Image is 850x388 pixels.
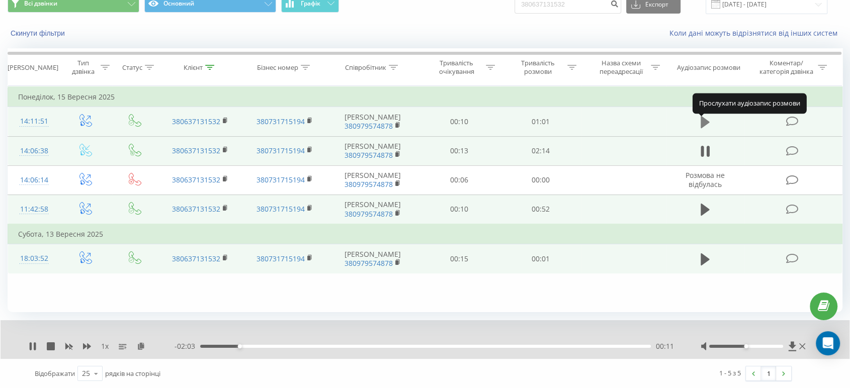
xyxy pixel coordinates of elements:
[511,59,565,76] div: Тривалість розмови
[175,341,200,351] span: - 02:03
[686,170,725,189] span: Розмова не відбулась
[418,136,500,165] td: 00:13
[257,63,298,72] div: Бізнес номер
[345,150,393,160] a: 380979574878
[345,121,393,131] a: 380979574878
[69,59,98,76] div: Тип дзвінка
[8,87,842,107] td: Понеділок, 15 Вересня 2025
[500,107,581,136] td: 01:01
[35,369,75,378] span: Відображати
[18,141,50,161] div: 14:06:38
[257,204,305,214] a: 380731715194
[430,59,483,76] div: Тривалість очікування
[761,366,776,380] a: 1
[122,63,142,72] div: Статус
[257,117,305,126] a: 380731715194
[18,200,50,219] div: 11:42:58
[756,59,815,76] div: Коментар/категорія дзвінка
[500,136,581,165] td: 02:14
[418,165,500,195] td: 00:06
[327,244,418,273] td: [PERSON_NAME]
[8,29,70,38] button: Скинути фільтри
[345,209,393,219] a: 380979574878
[18,249,50,268] div: 18:03:52
[238,344,242,348] div: Accessibility label
[693,93,807,114] div: Прослухати аудіозапис розмови
[669,28,842,38] a: Коли дані можуть відрізнятися вiд інших систем
[500,195,581,224] td: 00:52
[184,63,203,72] div: Клієнт
[327,107,418,136] td: [PERSON_NAME]
[172,117,220,126] a: 380637131532
[257,254,305,263] a: 380731715194
[327,165,418,195] td: [PERSON_NAME]
[172,254,220,263] a: 380637131532
[719,368,741,378] div: 1 - 5 з 5
[172,204,220,214] a: 380637131532
[345,63,386,72] div: Співробітник
[677,63,740,72] div: Аудіозапис розмови
[418,107,500,136] td: 00:10
[345,258,393,268] a: 380979574878
[18,112,50,131] div: 14:11:51
[101,341,109,351] span: 1 x
[105,369,160,378] span: рядків на сторінці
[257,175,305,184] a: 380731715194
[82,368,90,378] div: 25
[8,63,58,72] div: [PERSON_NAME]
[257,146,305,155] a: 380731715194
[18,170,50,190] div: 14:06:14
[327,136,418,165] td: [PERSON_NAME]
[327,195,418,224] td: [PERSON_NAME]
[594,59,648,76] div: Назва схеми переадресації
[500,165,581,195] td: 00:00
[172,175,220,184] a: 380637131532
[500,244,581,273] td: 00:01
[172,146,220,155] a: 380637131532
[345,179,393,189] a: 380979574878
[744,344,748,348] div: Accessibility label
[816,331,840,355] div: Open Intercom Messenger
[8,224,842,244] td: Субота, 13 Вересня 2025
[418,244,500,273] td: 00:15
[656,341,674,351] span: 00:11
[418,195,500,224] td: 00:10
